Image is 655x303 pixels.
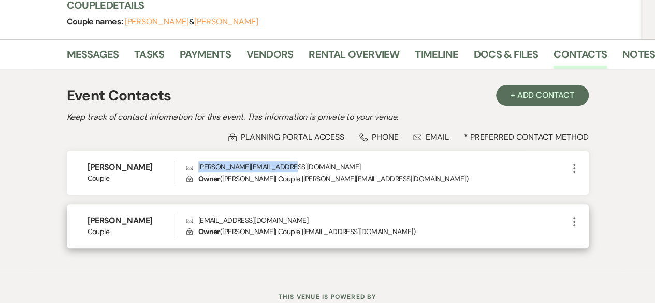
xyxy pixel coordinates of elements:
div: Email [413,132,449,142]
span: Couple [88,173,174,184]
h6: [PERSON_NAME] [88,215,174,226]
a: Messages [67,46,119,69]
a: Tasks [134,46,164,69]
h2: Keep track of contact information for this event. This information is private to your venue. [67,111,589,123]
div: * Preferred Contact Method [67,132,589,142]
a: Rental Overview [309,46,399,69]
p: [EMAIL_ADDRESS][DOMAIN_NAME] [186,214,568,226]
p: ( [PERSON_NAME] | Couple | [EMAIL_ADDRESS][DOMAIN_NAME] ) [186,226,568,237]
button: + Add Contact [496,85,589,106]
a: Contacts [554,46,607,69]
span: & [125,17,258,27]
h1: Event Contacts [67,85,171,107]
div: Planning Portal Access [228,132,344,142]
div: Phone [359,132,399,142]
span: Couple [88,226,174,237]
a: Timeline [415,46,458,69]
p: [PERSON_NAME][EMAIL_ADDRESS][DOMAIN_NAME] [186,161,568,172]
a: Docs & Files [474,46,538,69]
span: Couple names: [67,16,125,27]
p: ( [PERSON_NAME] | Couple | [PERSON_NAME][EMAIL_ADDRESS][DOMAIN_NAME] ) [186,173,568,184]
button: [PERSON_NAME] [125,18,189,26]
h6: [PERSON_NAME] [88,162,174,173]
span: Owner [198,174,220,183]
button: [PERSON_NAME] [194,18,258,26]
a: Vendors [246,46,293,69]
a: Payments [180,46,231,69]
a: Notes [622,46,655,69]
span: Owner [198,227,220,236]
